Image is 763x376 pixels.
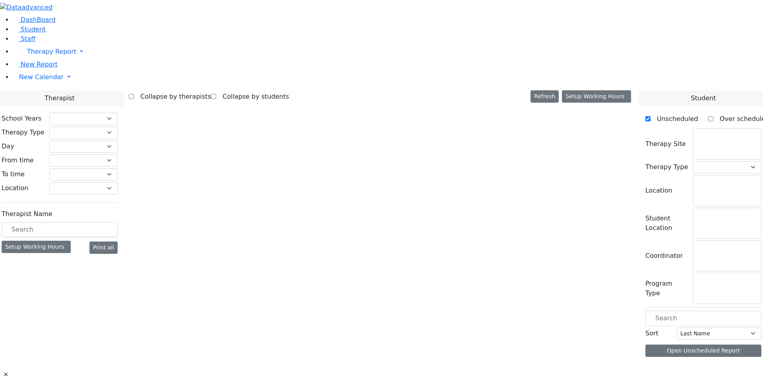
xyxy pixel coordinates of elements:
label: Therapy Type [2,128,45,137]
span: New Calendar [19,73,64,81]
span: New Report [21,60,58,68]
label: Coordinator [645,251,683,261]
button: Setup Working Hours [562,90,631,103]
span: Staff [21,35,35,43]
button: Print all [89,242,118,254]
label: From time [2,156,34,165]
span: Student [691,94,716,103]
button: Open Unscheduled Report [645,345,761,357]
label: Unscheduled [651,113,698,125]
a: New Calendar [13,69,763,85]
a: DashBoard [13,16,56,23]
a: New Report [13,60,58,68]
input: Search [645,311,761,326]
a: Therapy Report [13,44,763,60]
div: Setup Working Hours [2,241,71,253]
span: Therapy Report [27,48,76,55]
label: Collapse by students [216,90,289,103]
label: Program Type [645,279,688,298]
label: Location [645,186,672,195]
label: Therapist Name [2,209,52,219]
label: To time [2,169,25,179]
input: Search [2,222,118,237]
label: School Years [2,114,41,123]
label: Day [2,142,14,151]
label: Sort [645,329,658,338]
a: Staff [13,35,35,43]
label: Location [2,183,29,193]
label: Therapy Site [645,139,686,149]
label: Student Location [645,214,688,233]
button: Refresh [531,90,559,103]
span: DashBoard [21,16,56,23]
label: Collapse by therapists [134,90,211,103]
span: Therapist [45,94,74,103]
a: Student [13,25,46,33]
label: Therapy Type [645,162,688,172]
span: Student [21,25,46,33]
